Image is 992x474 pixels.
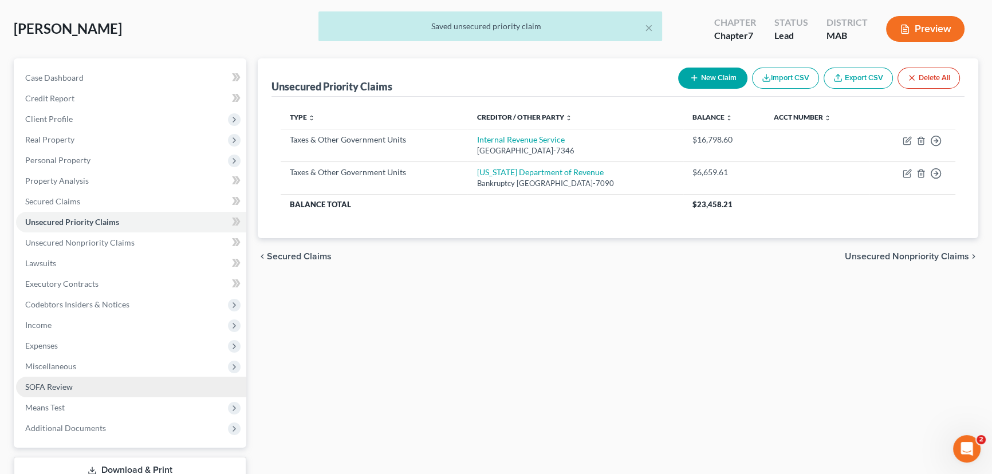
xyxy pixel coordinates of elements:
[477,178,674,189] div: Bankruptcy [GEOGRAPHIC_DATA]-7090
[678,68,747,89] button: New Claim
[477,135,564,144] a: Internal Revenue Service
[16,274,246,294] a: Executory Contracts
[16,68,246,88] a: Case Dashboard
[692,200,733,209] span: $23,458.21
[824,114,831,121] i: unfold_more
[290,113,315,121] a: Type unfold_more
[774,113,831,121] a: Acct Number unfold_more
[16,171,246,191] a: Property Analysis
[953,435,981,463] iframe: Intercom live chat
[25,258,56,268] span: Lawsuits
[16,212,246,232] a: Unsecured Priority Claims
[267,252,332,261] span: Secured Claims
[477,145,674,156] div: [GEOGRAPHIC_DATA]-7346
[645,21,653,34] button: ×
[969,252,978,261] i: chevron_right
[25,341,58,350] span: Expenses
[752,68,819,89] button: Import CSV
[258,252,332,261] button: chevron_left Secured Claims
[290,167,458,178] div: Taxes & Other Government Units
[25,423,106,433] span: Additional Documents
[25,402,65,412] span: Means Test
[16,377,246,397] a: SOFA Review
[25,114,73,124] span: Client Profile
[25,361,76,371] span: Miscellaneous
[977,435,986,444] span: 2
[328,21,653,32] div: Saved unsecured priority claim
[897,68,960,89] button: Delete All
[25,176,89,185] span: Property Analysis
[16,232,246,253] a: Unsecured Nonpriority Claims
[692,113,733,121] a: Balance unfold_more
[726,114,733,121] i: unfold_more
[281,194,683,215] th: Balance Total
[25,73,84,82] span: Case Dashboard
[308,114,315,121] i: unfold_more
[25,279,99,289] span: Executory Contracts
[271,80,392,93] div: Unsecured Priority Claims
[824,68,893,89] a: Export CSV
[845,252,978,261] button: Unsecured Nonpriority Claims chevron_right
[25,217,119,227] span: Unsecured Priority Claims
[25,93,74,103] span: Credit Report
[25,155,90,165] span: Personal Property
[692,167,755,178] div: $6,659.61
[477,167,603,177] a: [US_STATE] Department of Revenue
[16,88,246,109] a: Credit Report
[692,134,755,145] div: $16,798.60
[565,114,572,121] i: unfold_more
[25,320,52,330] span: Income
[25,382,73,392] span: SOFA Review
[16,253,246,274] a: Lawsuits
[25,238,135,247] span: Unsecured Nonpriority Claims
[25,135,74,144] span: Real Property
[290,134,458,145] div: Taxes & Other Government Units
[16,191,246,212] a: Secured Claims
[845,252,969,261] span: Unsecured Nonpriority Claims
[25,196,80,206] span: Secured Claims
[258,252,267,261] i: chevron_left
[25,299,129,309] span: Codebtors Insiders & Notices
[477,113,572,121] a: Creditor / Other Party unfold_more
